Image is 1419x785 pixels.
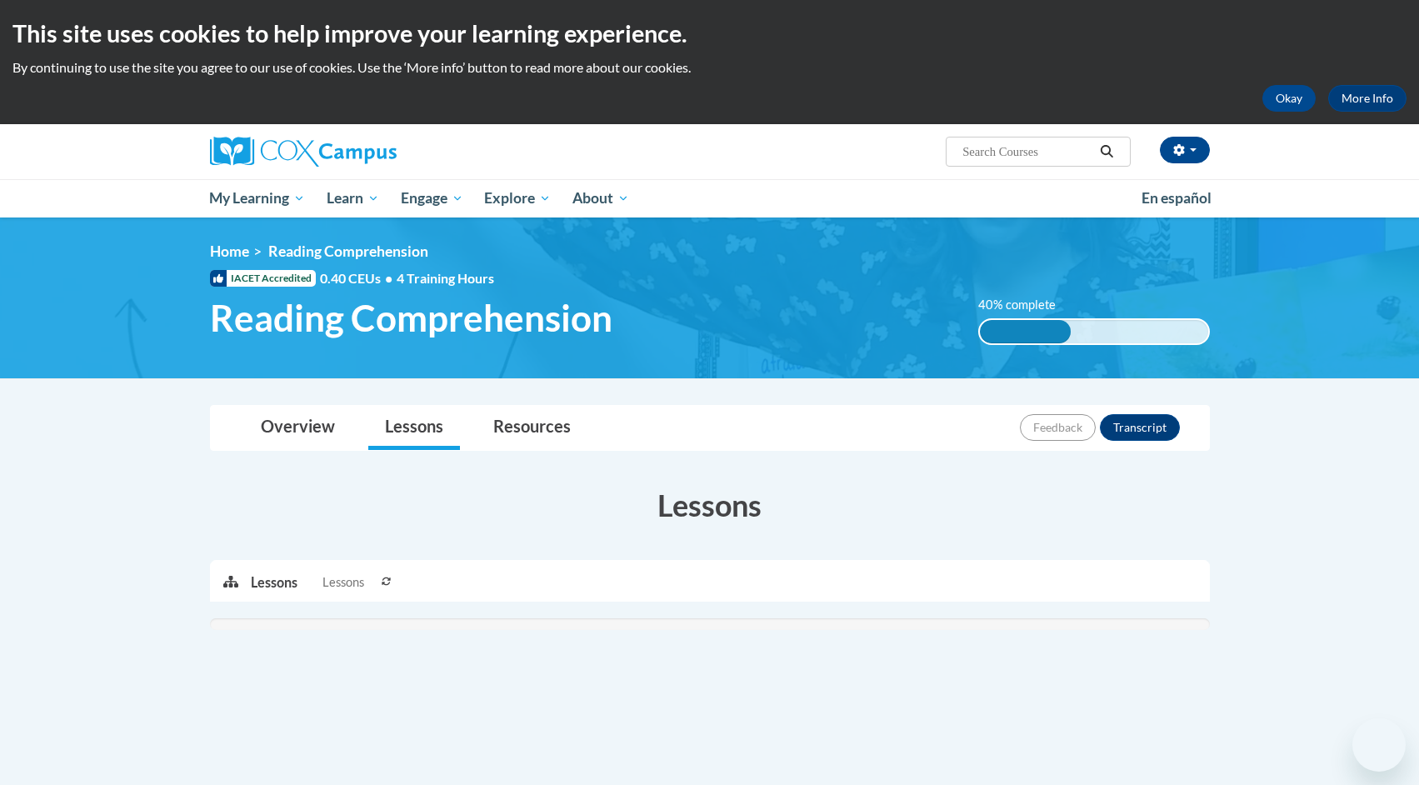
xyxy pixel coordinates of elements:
[12,17,1407,50] h2: This site uses cookies to help improve your learning experience.
[209,188,305,208] span: My Learning
[477,406,587,450] a: Resources
[401,188,463,208] span: Engage
[210,270,316,287] span: IACET Accredited
[320,269,397,287] span: 0.40 CEUs
[961,142,1094,162] input: Search Courses
[210,484,1210,526] h3: Lessons
[368,406,460,450] a: Lessons
[1352,718,1406,772] iframe: Button to launch messaging window
[1328,85,1407,112] a: More Info
[385,270,392,286] span: •
[473,179,562,217] a: Explore
[322,573,364,592] span: Lessons
[251,573,297,592] p: Lessons
[210,296,612,340] span: Reading Comprehension
[268,242,428,260] span: Reading Comprehension
[1100,414,1180,441] button: Transcript
[210,137,527,167] a: Cox Campus
[199,179,317,217] a: My Learning
[1131,181,1222,216] a: En español
[1160,137,1210,163] button: Account Settings
[562,179,640,217] a: About
[1262,85,1316,112] button: Okay
[1094,142,1119,162] button: Search
[980,320,1071,343] div: 40% complete
[1020,414,1096,441] button: Feedback
[978,296,1074,314] label: 40% complete
[1142,189,1212,207] span: En español
[185,179,1235,217] div: Main menu
[397,270,494,286] span: 4 Training Hours
[244,406,352,450] a: Overview
[12,58,1407,77] p: By continuing to use the site you agree to our use of cookies. Use the ‘More info’ button to read...
[210,242,249,260] a: Home
[484,188,551,208] span: Explore
[316,179,390,217] a: Learn
[327,188,379,208] span: Learn
[210,137,397,167] img: Cox Campus
[572,188,629,208] span: About
[390,179,474,217] a: Engage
